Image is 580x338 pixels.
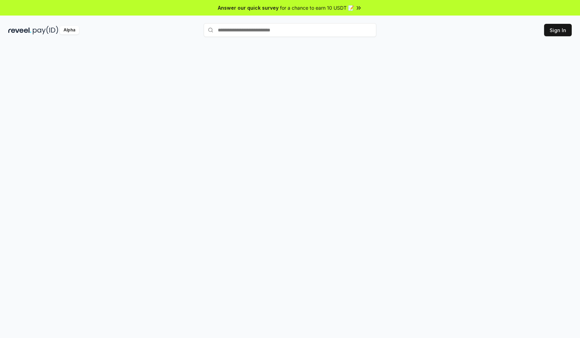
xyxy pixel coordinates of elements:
[544,24,572,36] button: Sign In
[280,4,354,11] span: for a chance to earn 10 USDT 📝
[8,26,31,35] img: reveel_dark
[33,26,58,35] img: pay_id
[60,26,79,35] div: Alpha
[218,4,279,11] span: Answer our quick survey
